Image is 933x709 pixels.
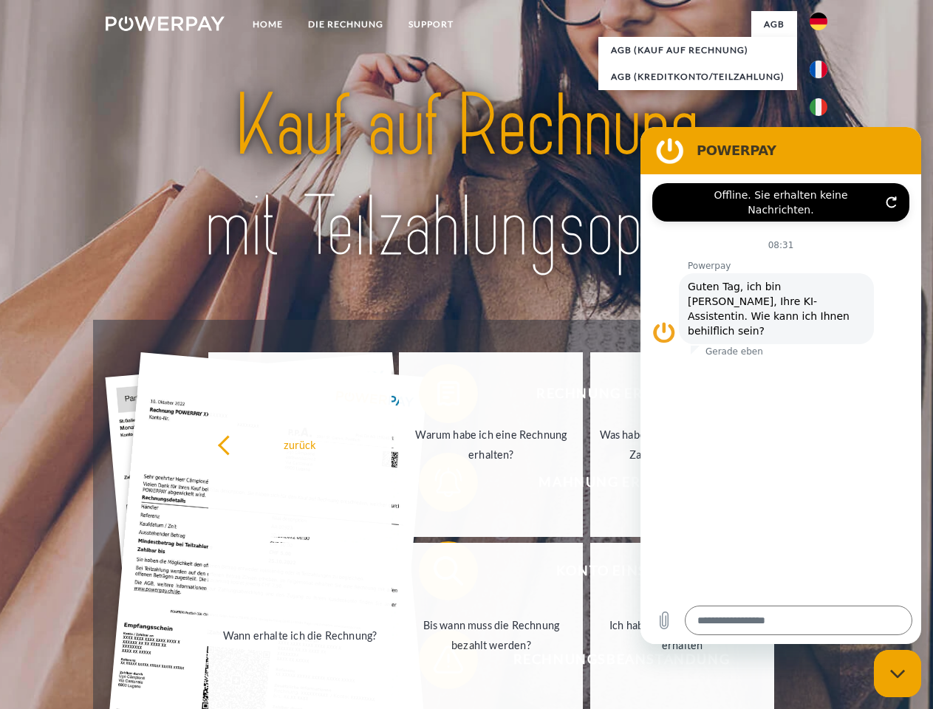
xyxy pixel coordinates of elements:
img: logo-powerpay-white.svg [106,16,225,31]
a: Was habe ich noch offen, ist meine Zahlung eingegangen? [590,352,774,537]
img: it [810,98,827,116]
a: Home [240,11,295,38]
a: AGB (Kauf auf Rechnung) [598,37,797,64]
img: de [810,13,827,30]
iframe: Messaging-Fenster [640,127,921,644]
a: agb [751,11,797,38]
div: zurück [217,434,383,454]
img: title-powerpay_de.svg [141,71,792,283]
div: Wann erhalte ich die Rechnung? [217,625,383,645]
a: SUPPORT [396,11,466,38]
a: AGB (Kreditkonto/Teilzahlung) [598,64,797,90]
div: Ich habe nur eine Teillieferung erhalten [599,615,765,655]
img: fr [810,61,827,78]
div: Was habe ich noch offen, ist meine Zahlung eingegangen? [599,425,765,465]
div: Bis wann muss die Rechnung bezahlt werden? [408,615,574,655]
div: Warum habe ich eine Rechnung erhalten? [408,425,574,465]
a: DIE RECHNUNG [295,11,396,38]
iframe: Schaltfläche zum Öffnen des Messaging-Fensters; Konversation läuft [874,650,921,697]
